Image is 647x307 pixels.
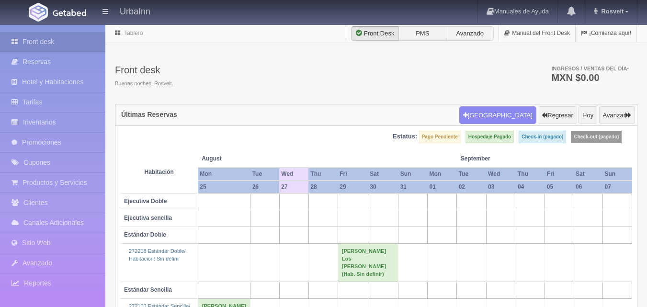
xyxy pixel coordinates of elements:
[516,168,545,181] th: Thu
[53,9,86,16] img: Getabed
[145,169,174,175] strong: Habitación
[115,80,173,88] span: Buenas noches, Rosvelt.
[571,131,622,143] label: Check-out (pagado)
[308,181,338,193] th: 28
[446,26,494,41] label: Avanzado
[459,106,536,125] button: [GEOGRAPHIC_DATA]
[338,244,398,282] td: [PERSON_NAME] Los [PERSON_NAME] (Hab. Sin definir)
[457,168,486,181] th: Tue
[428,181,457,193] th: 01
[198,168,250,181] th: Mon
[516,181,545,193] th: 04
[124,231,166,238] b: Estándar Doble
[519,131,566,143] label: Check-in (pagado)
[419,131,461,143] label: Pago Pendiente
[29,3,48,22] img: Getabed
[250,181,280,193] th: 26
[579,106,597,125] button: Hoy
[465,131,514,143] label: Hospedaje Pagado
[398,26,446,41] label: PMS
[551,73,629,82] h3: MXN $0.00
[538,106,577,125] button: Regresar
[457,181,486,193] th: 02
[545,168,574,181] th: Fri
[603,181,632,193] th: 07
[368,168,398,181] th: Sat
[279,181,308,193] th: 27
[279,168,308,181] th: Wed
[250,168,280,181] th: Tue
[574,181,603,193] th: 06
[499,24,575,43] a: Manual del Front Desk
[368,181,398,193] th: 30
[351,26,399,41] label: Front Desk
[338,181,368,193] th: 29
[398,168,428,181] th: Sun
[486,168,516,181] th: Wed
[461,155,512,163] span: September
[574,168,603,181] th: Sat
[398,181,428,193] th: 31
[124,286,172,293] b: Estándar Sencilla
[486,181,516,193] th: 03
[124,215,172,221] b: Ejecutiva sencilla
[129,248,186,262] a: 272218 Estándar Doble/Habitación: Sin definir
[393,132,417,141] label: Estatus:
[124,30,143,36] a: Tablero
[545,181,574,193] th: 05
[428,168,457,181] th: Mon
[308,168,338,181] th: Thu
[599,106,635,125] button: Avanzar
[551,66,629,71] span: Ingresos / Ventas del día
[202,155,275,163] span: August
[576,24,636,43] a: ¡Comienza aquí!
[115,65,173,75] h3: Front desk
[599,8,624,15] span: Rosvelt
[121,111,177,118] h4: Últimas Reservas
[198,181,250,193] th: 25
[338,168,368,181] th: Fri
[603,168,632,181] th: Sun
[120,5,150,17] h4: UrbaInn
[124,198,167,205] b: Ejecutiva Doble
